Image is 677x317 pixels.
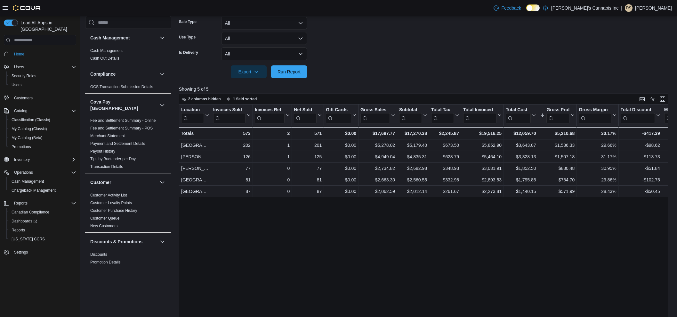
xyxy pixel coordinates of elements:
button: Compliance [90,71,157,77]
span: 1 field sorted [233,96,257,102]
div: 571 [294,129,322,137]
div: $2,012.14 [399,188,427,196]
span: Users [12,82,21,88]
a: Cash Out Details [90,56,119,61]
span: Dashboards [12,219,37,224]
span: Users [9,81,76,89]
div: $348.93 [431,165,459,172]
div: 77 [213,165,250,172]
button: Customers [1,93,79,103]
div: 28.43% [579,188,616,196]
button: Operations [12,169,36,176]
span: Reports [12,228,25,233]
div: $3,643.07 [506,142,536,149]
a: Transaction Details [90,164,123,169]
button: Reports [1,199,79,208]
span: Chargeback Management [9,187,76,194]
div: Gift Card Sales [326,107,351,123]
span: Customer Activity List [90,193,127,198]
p: | [621,4,622,12]
button: Subtotal [399,107,427,123]
a: OCS Transaction Submission Details [90,85,153,89]
div: 0 [255,165,290,172]
div: [PERSON_NAME] [181,165,209,172]
div: $332.98 [431,176,459,184]
div: Gross Profit [546,107,569,123]
div: Gross Sales [360,107,390,123]
button: Compliance [158,70,166,78]
span: Settings [12,248,76,256]
a: Customers [12,94,35,102]
span: Settings [14,250,28,255]
span: Load All Apps in [GEOGRAPHIC_DATA] [18,20,76,32]
div: Dashwinder Singh [625,4,633,12]
a: Fee and Settlement Summary - POS [90,126,153,130]
button: Gift Cards [326,107,356,123]
a: Customer Activity List [90,193,127,197]
span: Inventory [14,157,30,162]
span: Reports [9,226,76,234]
div: $1,536.33 [540,142,575,149]
div: Total Cost [506,107,531,123]
span: Canadian Compliance [9,208,76,216]
button: Classification (Classic) [6,115,79,124]
div: $571.99 [540,188,575,196]
span: My Catalog (Beta) [9,134,76,142]
div: Subtotal [399,107,422,123]
div: 30.17% [579,129,616,137]
button: Invoices Sold [213,107,250,123]
button: Keyboard shortcuts [638,95,646,103]
div: -$98.62 [620,142,660,149]
a: Customer Loyalty Points [90,201,132,205]
div: $4,835.31 [399,153,427,161]
div: [GEOGRAPHIC_DATA] [181,188,209,196]
div: 29.66% [579,142,616,149]
span: Dark Mode [526,11,527,12]
div: 29.86% [579,176,616,184]
button: All [221,47,307,60]
div: -$50.45 [620,188,660,196]
div: -$113.73 [620,153,660,161]
span: Classification (Classic) [9,116,76,124]
span: 2 columns hidden [188,96,221,102]
a: Dashboards [9,217,40,225]
div: Invoices Sold [213,107,245,113]
span: Home [14,52,24,57]
div: 2 [255,129,290,137]
span: Customers [14,96,33,101]
a: [US_STATE] CCRS [9,235,47,243]
button: Discounts & Promotions [90,238,157,245]
span: Inventory [12,156,76,163]
button: Gross Profit [540,107,575,123]
span: Dashboards [9,217,76,225]
button: Total Invoiced [463,107,502,123]
span: Customer Queue [90,216,119,221]
div: Subtotal [399,107,422,113]
div: 201 [294,142,322,149]
a: Canadian Compliance [9,208,52,216]
a: Fee and Settlement Summary - Online [90,118,156,123]
span: My Catalog (Beta) [12,135,43,140]
button: Security Roles [6,71,79,80]
div: Total Invoiced [463,107,496,123]
button: Cova Pay [GEOGRAPHIC_DATA] [158,101,166,109]
button: Cash Management [158,34,166,42]
div: Gift Cards [326,107,351,113]
button: Location [181,107,209,123]
a: Cash Management [9,178,46,185]
a: Discounts [90,252,107,257]
span: Customer Purchase History [90,208,137,213]
button: Inventory [1,155,79,164]
span: Operations [12,169,76,176]
div: $5,210.68 [540,129,575,137]
div: $2,734.82 [360,165,395,172]
span: Feedback [501,5,521,11]
div: -$51.84 [620,165,660,172]
div: 81 [213,176,250,184]
div: $0.00 [326,153,356,161]
a: Promotions [9,143,34,151]
h3: Customer [90,179,111,186]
